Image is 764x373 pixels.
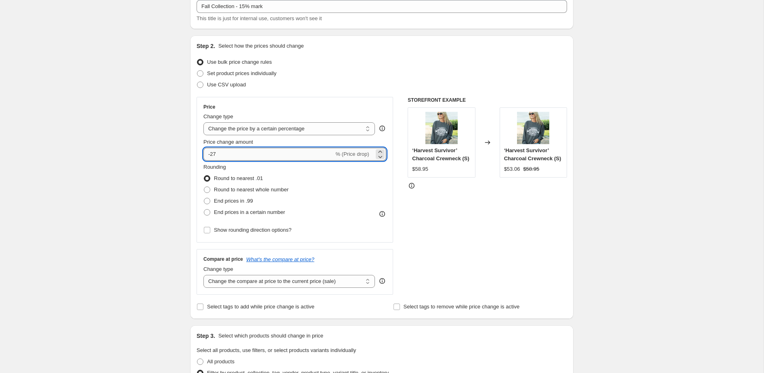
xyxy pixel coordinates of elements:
[203,113,233,119] span: Change type
[214,186,289,193] span: Round to nearest whole number
[203,139,253,145] span: Price change amount
[214,227,291,233] span: Show rounding direction options?
[207,304,314,310] span: Select tags to add while price change is active
[203,104,215,110] h3: Price
[246,256,314,262] button: What's the compare at price?
[214,198,253,204] span: End prices in .99
[412,166,428,172] span: $58.95
[378,277,386,285] div: help
[203,148,334,161] input: -15
[203,256,243,262] h3: Compare at price
[218,332,323,340] p: Select which products should change in price
[203,266,233,272] span: Change type
[207,358,234,365] span: All products
[218,42,304,50] p: Select how the prices should change
[214,209,285,215] span: End prices in a certain number
[504,166,520,172] span: $53.06
[207,82,246,88] span: Use CSV upload
[197,332,215,340] h2: Step 3.
[404,304,520,310] span: Select tags to remove while price change is active
[408,97,567,103] h6: STOREFRONT EXAMPLE
[207,70,276,76] span: Set product prices individually
[203,164,226,170] span: Rounding
[335,151,369,157] span: % (Price drop)
[504,147,561,161] span: ‘Harvest Survivor’ Charcoal Crewneck (S)
[523,166,539,172] span: $58.95
[412,147,469,161] span: ‘Harvest Survivor’ Charcoal Crewneck (S)
[214,175,263,181] span: Round to nearest .01
[197,347,356,353] span: Select all products, use filters, or select products variants individually
[197,42,215,50] h2: Step 2.
[197,15,322,21] span: This title is just for internal use, customers won't see it
[207,59,272,65] span: Use bulk price change rules
[378,124,386,132] div: help
[517,112,549,144] img: Harvest_Survivor_Charcoal_Crewneck_LS_1_80x.jpg
[425,112,458,144] img: Harvest_Survivor_Charcoal_Crewneck_LS_1_80x.jpg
